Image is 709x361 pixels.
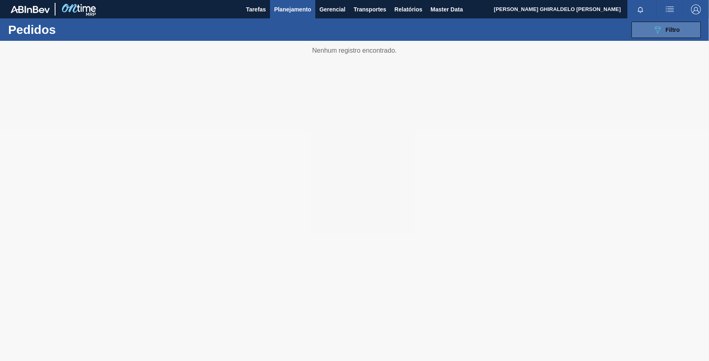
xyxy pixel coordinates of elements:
img: userActions [665,4,675,14]
button: Filtro [631,22,701,38]
h1: Pedidos [8,25,128,34]
span: Gerencial [319,4,346,14]
span: Master Data [430,4,463,14]
img: Logout [691,4,701,14]
span: Transportes [354,4,386,14]
img: TNhmsLtSVTkK8tSr43FrP2fwEKptu5GPRR3wAAAABJRU5ErkJggg== [11,6,50,13]
span: Planejamento [274,4,311,14]
button: Notificações [627,4,654,15]
span: Relatórios [394,4,422,14]
span: Filtro [666,27,680,33]
span: Tarefas [246,4,266,14]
